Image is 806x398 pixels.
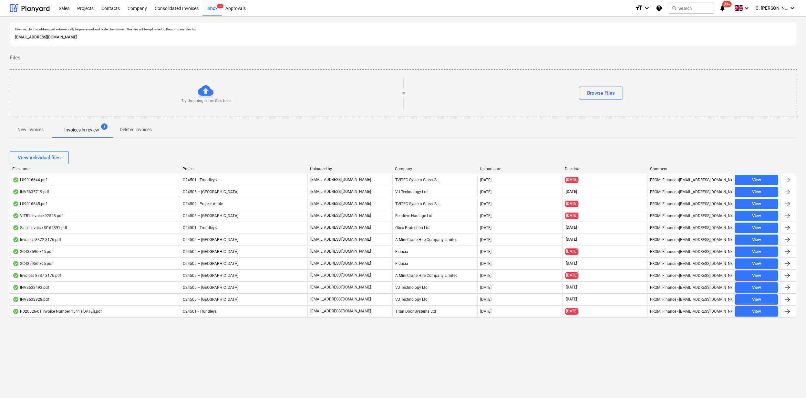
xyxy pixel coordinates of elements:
[13,309,19,314] div: OCR finished
[183,285,238,290] span: C24505 – Surrey Quays
[643,4,651,12] i: keyboard_arrow_down
[310,177,371,183] p: [EMAIL_ADDRESS][DOMAIN_NAME]
[480,225,491,230] div: [DATE]
[15,34,791,41] p: [EMAIL_ADDRESS][DOMAIN_NAME]
[13,177,47,183] div: L09016644.pdf
[310,249,371,254] p: [EMAIL_ADDRESS][DOMAIN_NAME]
[752,212,761,220] div: View
[480,249,491,254] div: [DATE]
[719,4,726,12] i: notifications
[735,258,778,269] button: View
[480,297,491,302] div: [DATE]
[310,167,390,171] div: Uploaded by
[13,297,19,302] div: OCR finished
[310,273,371,278] p: [EMAIL_ADDRESS][DOMAIN_NAME]
[183,190,238,194] span: C24505 – Surrey Quays
[392,199,477,209] div: TVITEC System Glass, S.L.
[752,272,761,279] div: View
[13,273,19,278] div: OCR finished
[183,202,223,206] span: C24502 - Project Apple
[752,248,761,256] div: View
[183,261,238,266] span: C24505 – Surrey Quays
[735,199,778,209] button: View
[565,261,578,266] span: [DATE]
[13,297,49,302] div: INV3632928.pdf
[392,246,477,257] div: Fiducia
[743,4,750,12] i: keyboard_arrow_down
[735,175,778,185] button: View
[565,167,645,171] div: Due date
[310,237,371,242] p: [EMAIL_ADDRESS][DOMAIN_NAME]
[18,153,61,162] div: View individual files
[735,294,778,305] button: View
[480,214,491,218] div: [DATE]
[735,270,778,281] button: View
[310,285,371,290] p: [EMAIL_ADDRESS][DOMAIN_NAME]
[752,308,761,315] div: View
[480,167,560,171] div: Upload date
[395,167,475,171] div: Company
[480,202,491,206] div: [DATE]
[10,69,797,117] div: Try dropping some files hereorBrowse Files
[12,167,177,171] div: File name
[480,261,491,266] div: [DATE]
[752,296,761,303] div: View
[392,270,477,281] div: A Mini Crane Hire Company Limited
[15,27,791,31] p: Files sent to this address will automatically be processed and tested for viruses. The files will...
[392,211,477,221] div: Rendrive Haulage Ltd
[13,261,19,266] div: OCR finished
[181,98,231,104] p: Try dropping some files here
[392,235,477,245] div: A Mini Crane Hire Company Limited
[13,201,47,206] div: L09016645.pdf
[13,285,49,290] div: INV3633493.pdf
[402,90,405,96] p: or
[13,249,19,254] div: OCR finished
[565,297,578,302] span: [DATE]
[392,223,477,233] div: Obex Protection Ltd
[735,223,778,233] button: View
[565,248,578,255] span: [DATE]
[669,3,714,14] button: Search
[310,309,371,314] p: [EMAIL_ADDRESS][DOMAIN_NAME]
[392,306,477,317] div: Titan Door Systems Ltd
[752,284,761,291] div: View
[735,306,778,317] button: View
[756,5,788,11] span: C. [PERSON_NAME]
[183,297,238,302] span: C24505 – Surrey Quays
[480,237,491,242] div: [DATE]
[13,189,19,194] div: OCR finished
[310,189,371,194] p: [EMAIL_ADDRESS][DOMAIN_NAME]
[13,213,63,218] div: VITR1-Invoice-92528.pdf
[13,225,67,230] div: Sales Invoice SI162891.pdf
[13,189,49,194] div: INV3635719.pdf
[13,213,19,218] div: OCR finished
[310,213,371,218] p: [EMAIL_ADDRESS][DOMAIN_NAME]
[752,224,761,232] div: View
[789,4,796,12] i: keyboard_arrow_down
[579,87,623,99] button: Browse Files
[310,225,371,230] p: [EMAIL_ADDRESS][DOMAIN_NAME]
[13,285,19,290] div: OCR finished
[217,4,223,8] span: 8
[480,309,491,314] div: [DATE]
[13,261,53,266] div: SC435956-x65.pdf
[722,1,732,7] span: 99+
[752,188,761,196] div: View
[310,297,371,302] p: [EMAIL_ADDRESS][DOMAIN_NAME]
[565,272,578,278] span: [DATE]
[587,89,615,97] div: Browse Files
[735,187,778,197] button: View
[183,214,238,218] span: C24505 – Surrey Quays
[565,308,578,314] span: [DATE]
[182,167,305,171] div: Project
[10,151,69,164] button: View individual files
[735,282,778,293] button: View
[635,4,643,12] i: format_size
[565,189,578,194] span: [DATE]
[183,249,238,254] span: C24505 – Surrey Quays
[13,273,61,278] div: Invoices 8787 3176.pdf
[13,237,19,242] div: OCR finished
[752,236,761,244] div: View
[565,237,578,242] span: [DATE]
[656,4,662,12] i: Knowledge base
